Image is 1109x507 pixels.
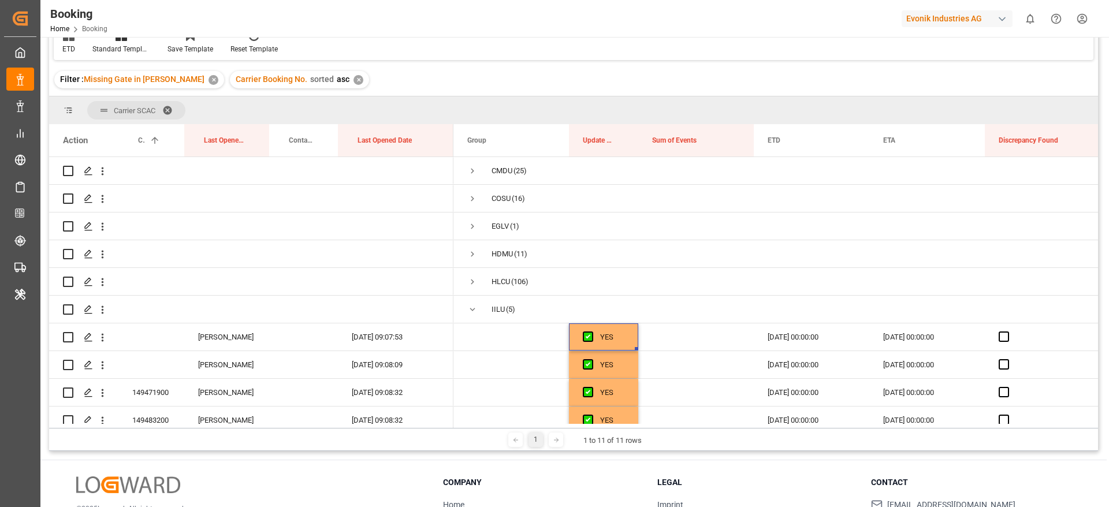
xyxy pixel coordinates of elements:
[63,135,88,146] div: Action
[1043,6,1069,32] button: Help Center
[443,476,643,489] h3: Company
[754,323,869,351] div: [DATE] 00:00:00
[652,136,697,144] span: Sum of Events
[583,136,614,144] span: Update Last Opened By
[49,240,453,268] div: Press SPACE to select this row.
[492,185,511,212] div: COSU
[236,74,307,84] span: Carrier Booking No.
[338,379,453,406] div: [DATE] 09:08:32
[600,379,624,406] div: YES
[999,136,1058,144] span: Discrepancy Found
[492,213,509,240] div: EGLV
[869,379,985,406] div: [DATE] 00:00:00
[209,75,218,85] div: ✕
[49,323,453,351] div: Press SPACE to select this row.
[492,296,505,323] div: IILU
[168,44,213,54] div: Save Template
[289,136,314,144] span: Container No.
[754,407,869,434] div: [DATE] 00:00:00
[869,407,985,434] div: [DATE] 00:00:00
[49,379,453,407] div: Press SPACE to select this row.
[337,74,349,84] span: asc
[513,158,527,184] span: (25)
[902,8,1017,29] button: Evonik Industries AG
[50,5,107,23] div: Booking
[49,268,453,296] div: Press SPACE to select this row.
[529,433,543,447] div: 1
[657,476,857,489] h3: Legal
[514,241,527,267] span: (11)
[467,136,486,144] span: Group
[871,476,1071,489] h3: Contact
[869,323,985,351] div: [DATE] 00:00:00
[92,44,150,54] div: Standard Templates
[492,241,513,267] div: HDMU
[60,74,84,84] span: Filter :
[338,407,453,434] div: [DATE] 09:08:32
[1017,6,1043,32] button: show 0 new notifications
[583,435,642,446] div: 1 to 11 of 11 rows
[50,25,69,33] a: Home
[184,323,269,351] div: [PERSON_NAME]
[230,44,278,54] div: Reset Template
[600,324,624,351] div: YES
[49,185,453,213] div: Press SPACE to select this row.
[62,44,75,54] div: ETD
[49,351,453,379] div: Press SPACE to select this row.
[184,379,269,406] div: [PERSON_NAME]
[118,407,184,434] div: 149483200
[358,136,412,144] span: Last Opened Date
[49,296,453,323] div: Press SPACE to select this row.
[754,351,869,378] div: [DATE] 00:00:00
[902,10,1013,27] div: Evonik Industries AG
[138,136,145,144] span: Carrier Booking No.
[883,136,895,144] span: ETA
[49,157,453,185] div: Press SPACE to select this row.
[84,74,204,84] span: Missing Gate in [PERSON_NAME]
[600,352,624,378] div: YES
[768,136,780,144] span: ETD
[49,407,453,434] div: Press SPACE to select this row.
[338,323,453,351] div: [DATE] 09:07:53
[353,75,363,85] div: ✕
[510,213,519,240] span: (1)
[184,407,269,434] div: [PERSON_NAME]
[338,351,453,378] div: [DATE] 09:08:09
[114,106,155,115] span: Carrier SCAC
[869,351,985,378] div: [DATE] 00:00:00
[512,185,525,212] span: (16)
[76,476,180,493] img: Logward Logo
[49,213,453,240] div: Press SPACE to select this row.
[492,158,512,184] div: CMDU
[511,269,529,295] span: (106)
[310,74,334,84] span: sorted
[184,351,269,378] div: [PERSON_NAME]
[118,379,184,406] div: 149471900
[492,269,510,295] div: HLCU
[600,407,624,434] div: YES
[754,379,869,406] div: [DATE] 00:00:00
[204,136,245,144] span: Last Opened By
[506,296,515,323] span: (5)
